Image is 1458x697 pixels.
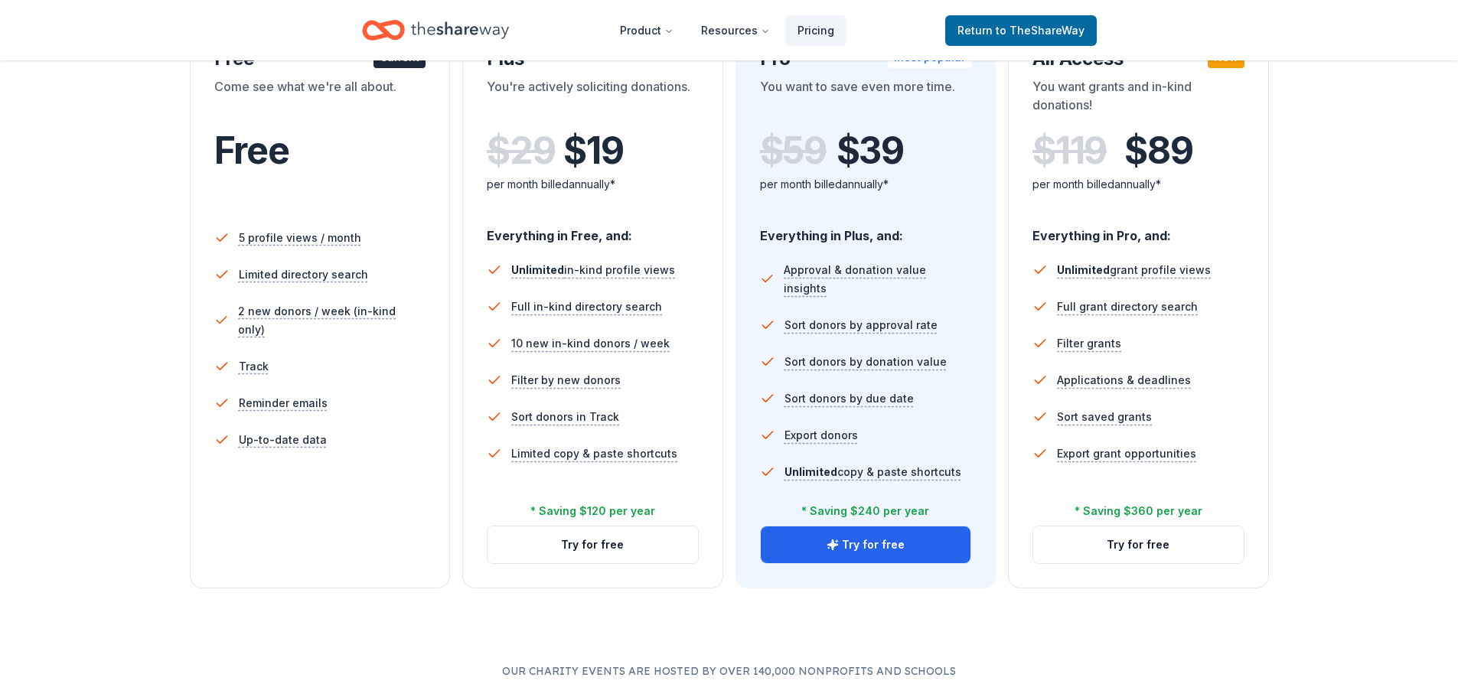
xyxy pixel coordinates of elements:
span: Sort saved grants [1057,408,1152,426]
div: Everything in Plus, and: [760,213,972,246]
span: copy & paste shortcuts [784,465,961,478]
div: * Saving $240 per year [801,502,929,520]
span: in-kind profile views [511,263,675,276]
span: 5 profile views / month [239,229,361,247]
button: Try for free [488,526,698,563]
a: Pricing [785,15,846,46]
span: Unlimited [1057,263,1110,276]
span: $ 19 [563,129,623,172]
span: Unlimited [511,263,564,276]
span: Sort donors by donation value [784,353,947,371]
span: Sort donors by due date [784,389,914,408]
div: * Saving $120 per year [530,502,655,520]
a: Home [362,12,509,48]
div: per month billed annually* [487,175,699,194]
span: Up-to-date data [239,431,327,449]
span: Free [214,128,289,173]
div: Everything in Pro, and: [1032,213,1244,246]
span: Track [239,357,269,376]
div: You want grants and in-kind donations! [1032,77,1244,120]
span: Filter by new donors [511,371,621,389]
nav: Main [608,12,846,48]
div: You're actively soliciting donations. [487,77,699,120]
div: You want to save even more time. [760,77,972,120]
span: to TheShareWay [996,24,1085,37]
span: $ 39 [837,129,904,172]
div: per month billed annually* [1032,175,1244,194]
span: Sort donors in Track [511,408,619,426]
span: Full in-kind directory search [511,298,662,316]
span: Filter grants [1057,334,1121,353]
div: Come see what we're all about. [214,77,426,120]
span: Export grant opportunities [1057,445,1196,463]
div: Everything in Free, and: [487,213,699,246]
span: Reminder emails [239,394,328,412]
span: Limited copy & paste shortcuts [511,445,677,463]
span: Approval & donation value insights [784,261,971,298]
span: grant profile views [1057,263,1211,276]
a: Returnto TheShareWay [945,15,1097,46]
span: Return [957,21,1085,40]
span: Full grant directory search [1057,298,1198,316]
button: Try for free [761,526,971,563]
span: Unlimited [784,465,837,478]
span: Limited directory search [239,265,368,284]
span: Applications & deadlines [1057,371,1191,389]
span: Export donors [784,426,858,445]
span: $ 89 [1124,129,1192,172]
span: 10 new in-kind donors / week [511,334,670,353]
p: Our charity events are hosted by over 140,000 nonprofits and schools [61,662,1397,680]
div: * Saving $360 per year [1075,502,1202,520]
button: Try for free [1033,526,1244,563]
button: Resources [689,15,782,46]
button: Product [608,15,686,46]
div: per month billed annually* [760,175,972,194]
span: 2 new donors / week (in-kind only) [238,302,426,339]
span: Sort donors by approval rate [784,316,938,334]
